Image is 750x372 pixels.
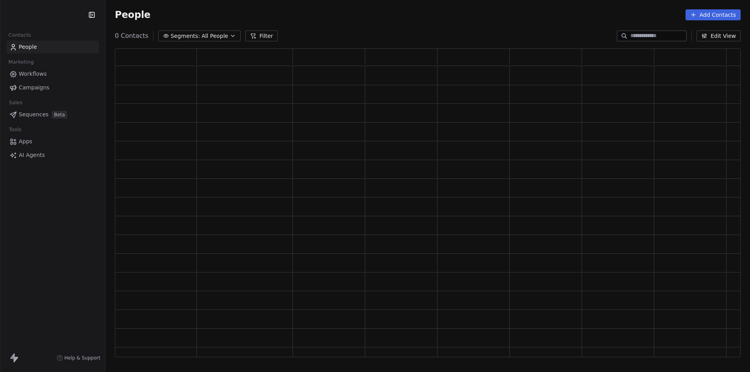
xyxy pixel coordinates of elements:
span: AI Agents [19,151,45,159]
button: Filter [245,30,278,41]
span: People [115,9,150,21]
a: Apps [6,135,99,148]
span: Workflows [19,70,47,78]
a: People [6,41,99,53]
a: Campaigns [6,81,99,94]
span: Sequences [19,110,48,119]
span: Help & Support [64,355,100,361]
button: Edit View [696,30,741,41]
span: Contacts [5,29,34,41]
span: Tools [5,124,25,135]
span: 0 Contacts [115,31,148,41]
button: Add Contacts [686,9,741,20]
a: AI Agents [6,149,99,162]
span: Campaigns [19,84,49,92]
span: Apps [19,137,32,146]
a: Workflows [6,68,99,80]
a: Help & Support [57,355,100,361]
span: Segments: [171,32,200,40]
span: Marketing [5,56,37,68]
span: Sales [5,97,26,109]
span: Beta [52,111,67,119]
span: People [19,43,37,51]
a: SequencesBeta [6,108,99,121]
span: All People [202,32,228,40]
